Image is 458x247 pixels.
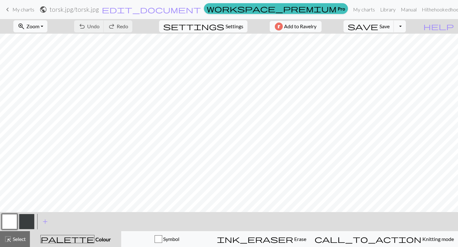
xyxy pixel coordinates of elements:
[293,236,306,242] span: Erase
[41,217,49,226] span: add
[226,23,243,30] span: Settings
[378,3,398,16] a: Library
[13,20,47,32] button: Zoom
[4,4,34,15] a: My charts
[4,5,11,14] span: keyboard_arrow_left
[204,3,348,14] a: Pro
[159,20,247,32] button: SettingsSettings
[213,231,310,247] button: Erase
[30,231,121,247] button: Colour
[310,231,458,247] button: Knitting mode
[270,21,322,32] button: Add to Ravelry
[423,22,454,31] span: help
[39,5,47,14] span: public
[379,23,390,29] span: Save
[94,236,111,242] span: Colour
[315,235,421,244] span: call_to_action
[26,23,39,29] span: Zoom
[343,20,394,32] button: Save
[12,6,34,12] span: My charts
[275,23,283,30] img: Ravelry
[207,4,337,13] span: workspace_premium
[284,23,316,30] span: Add to Ravelry
[4,235,12,244] span: highlight_alt
[350,3,378,16] a: My charts
[162,236,179,242] span: Symbol
[398,3,419,16] a: Manual
[12,236,26,242] span: Select
[163,22,224,31] span: settings
[121,231,213,247] button: Symbol
[17,22,25,31] span: zoom_in
[102,5,201,14] span: edit_document
[50,6,99,13] h2: torsk.jpg / torsk.jpg
[348,22,378,31] span: save
[41,235,94,244] span: palette
[217,235,293,244] span: ink_eraser
[421,236,454,242] span: Knitting mode
[163,23,224,30] i: Settings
